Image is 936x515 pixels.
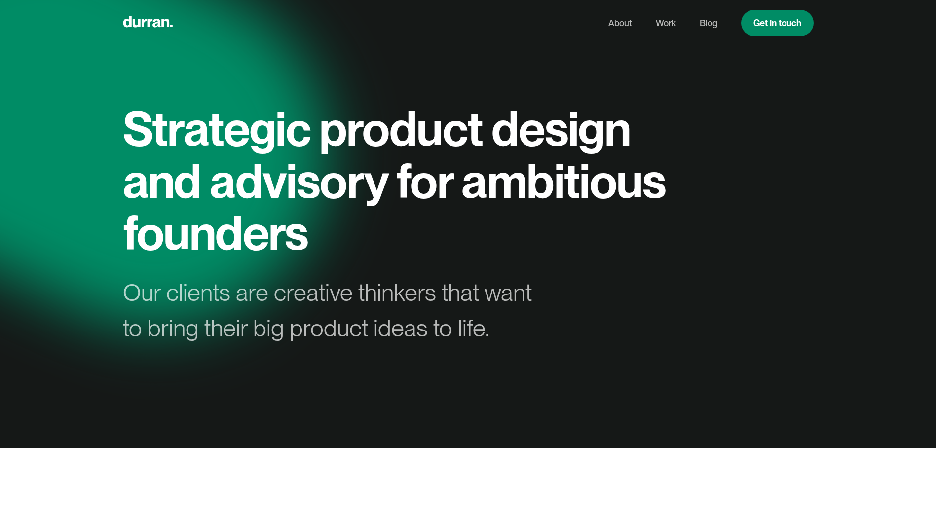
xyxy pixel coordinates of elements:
[700,14,717,33] a: Blog
[123,13,173,33] a: home
[656,14,676,33] a: Work
[741,10,814,36] a: Get in touch
[123,275,549,346] div: Our clients are creative thinkers that want to bring their big product ideas to life.
[608,14,632,33] a: About
[123,103,675,259] h1: Strategic product design and advisory for ambitious founders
